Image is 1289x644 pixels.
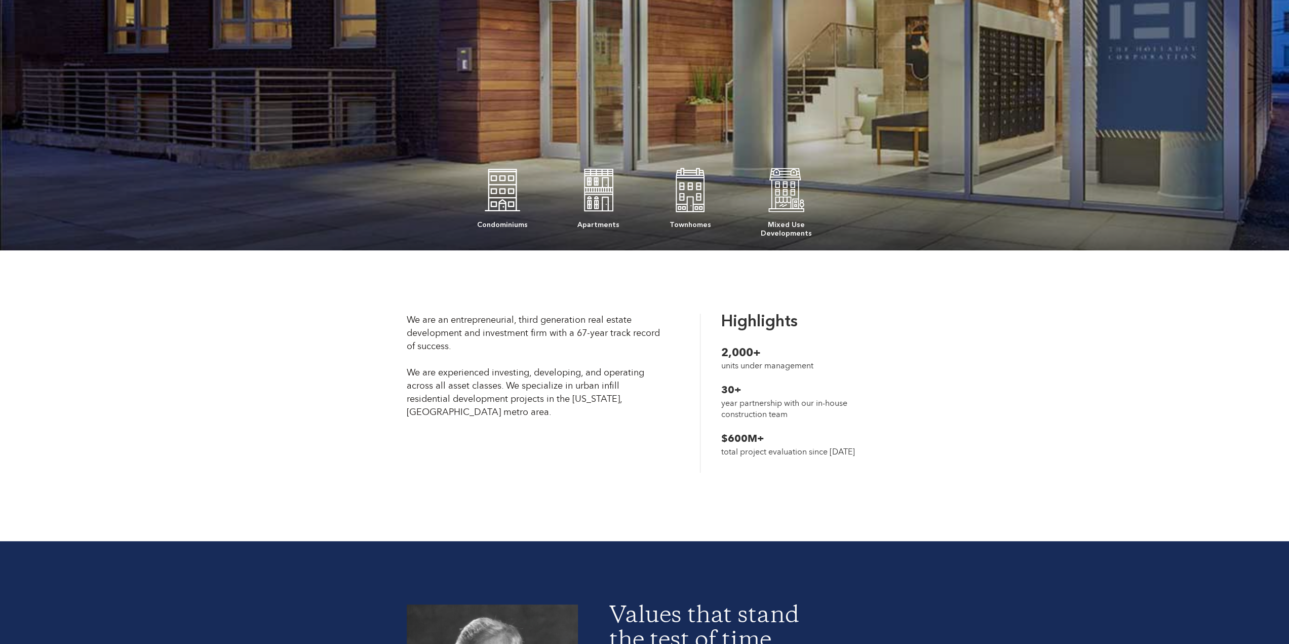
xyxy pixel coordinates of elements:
li: units under management ‍ [721,360,867,383]
li: year partnership with our in-house construction team ‍ [721,398,867,431]
li: 30+ [721,383,867,398]
li: 2,000+ [721,345,867,360]
div: Condominiums [477,215,528,229]
div: Apartments [577,215,619,229]
div: Mixed Use Developments [761,215,812,238]
li: total project evaluation since [DATE] [721,446,867,458]
li: Highlights ‍ [721,314,867,345]
div: Townhomes [670,215,711,229]
div: We are an entrepreneurial, third generation real estate development and investment firm with a 67... [407,314,661,419]
li: $600M+ [721,431,867,446]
